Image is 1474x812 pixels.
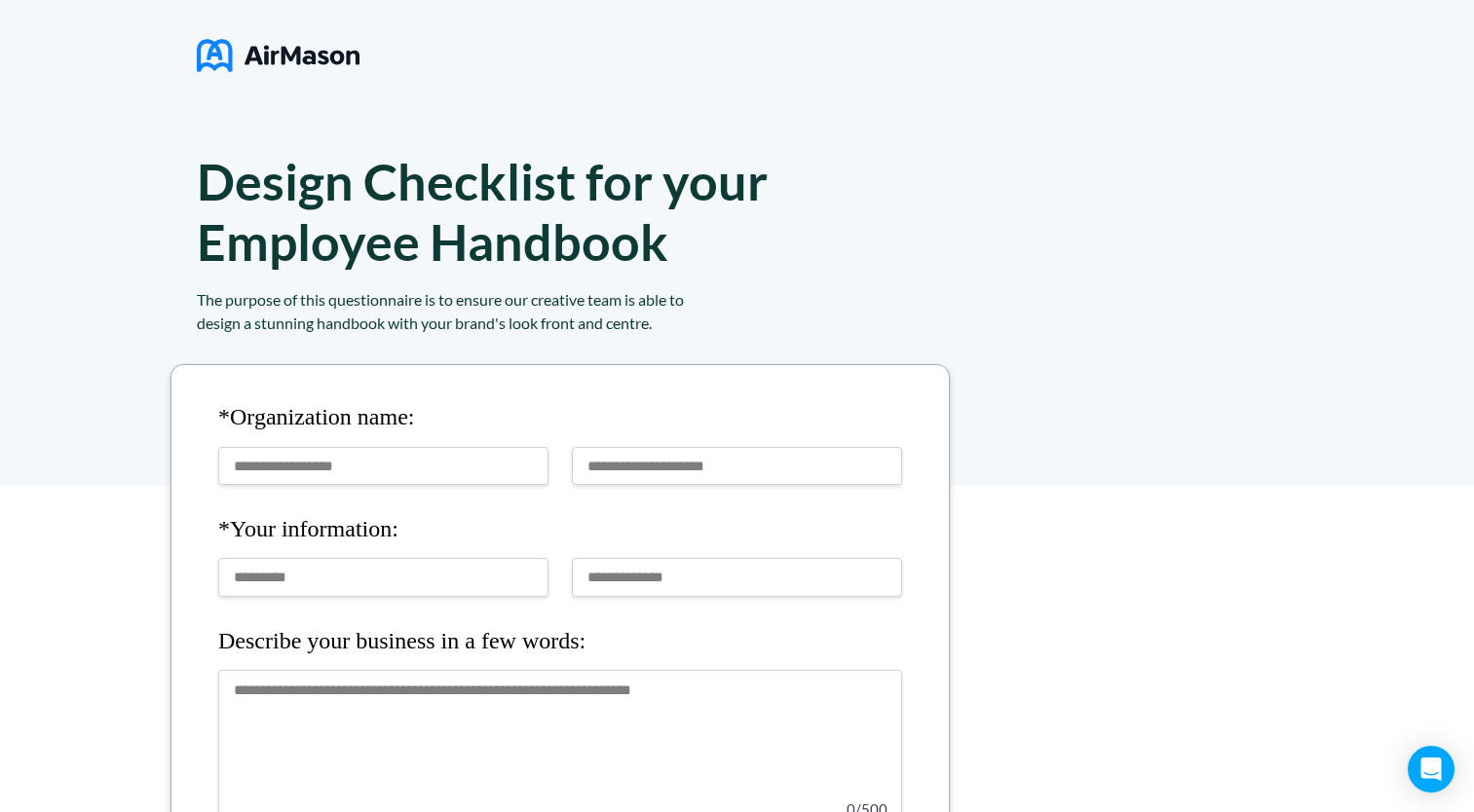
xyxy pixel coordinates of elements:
div: Open Intercom Messenger [1408,746,1455,793]
h4: *Organization name: [218,404,902,431]
h4: *Your information: [218,516,902,543]
div: design a stunning handbook with your brand's look front and centre. [197,312,996,335]
div: The purpose of this questionnaire is to ensure our creative team is able to [197,288,996,312]
h4: Describe your business in a few words: [218,628,902,655]
h1: Design Checklist for your Employee Handbook [197,151,768,272]
img: logo [197,31,359,80]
